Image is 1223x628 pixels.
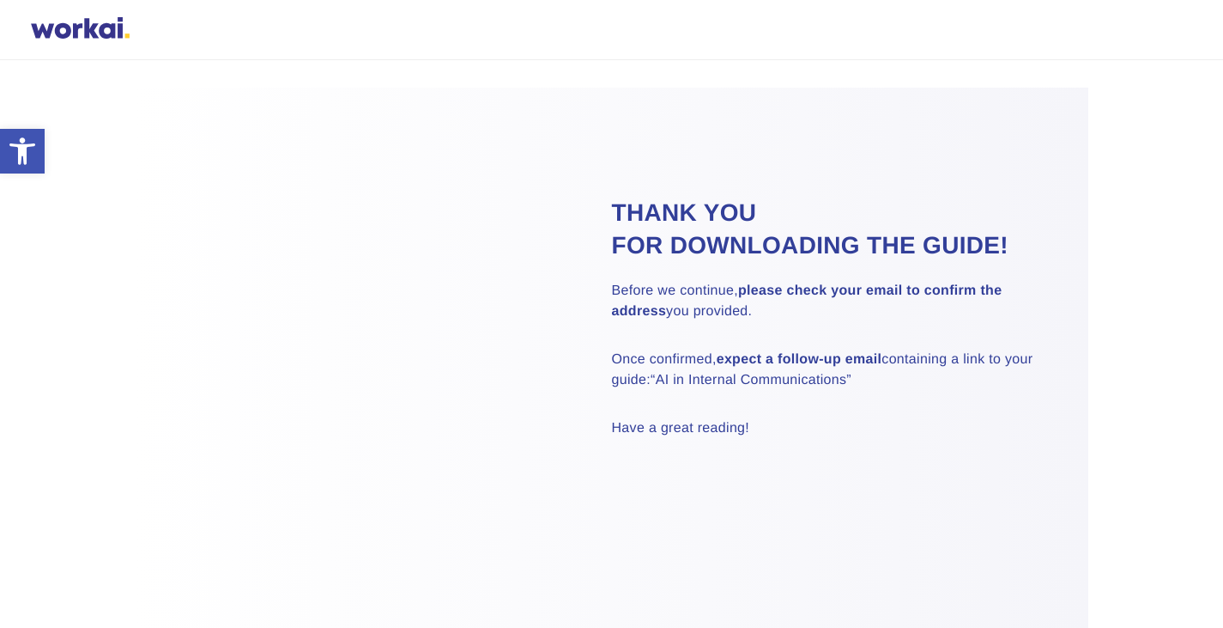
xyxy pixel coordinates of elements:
p: Have a great reading! [612,418,1045,439]
em: “AI in Internal Communications” [651,373,851,387]
h2: Thank you for downloading the guide! [612,197,1045,262]
strong: please check your email to confirm the address [612,284,1002,319]
strong: expect a follow-up email [717,352,882,367]
p: Before we continue, you provided. [612,281,1045,322]
p: Once confirmed, containing a link to your guide: [612,350,1045,391]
